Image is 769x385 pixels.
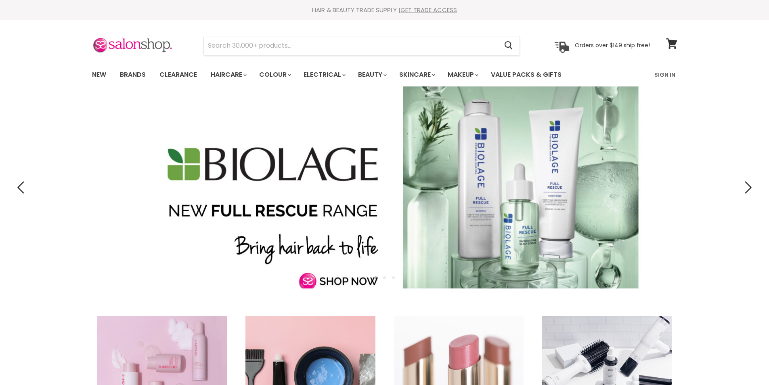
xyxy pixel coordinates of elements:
a: Beauty [352,66,392,83]
a: GET TRADE ACCESS [400,6,457,14]
a: Makeup [442,66,483,83]
li: Page dot 2 [383,276,386,279]
a: Clearance [153,66,203,83]
li: Page dot 1 [374,276,377,279]
a: Haircare [205,66,251,83]
p: Orders over $149 ship free! [575,42,650,49]
a: Brands [114,66,152,83]
a: New [86,66,112,83]
a: Skincare [393,66,440,83]
button: Next [739,179,755,196]
form: Product [203,36,520,55]
button: Previous [14,179,30,196]
a: Value Packs & Gifts [485,66,568,83]
nav: Main [82,63,687,86]
button: Search [498,36,520,55]
a: Sign In [650,66,680,83]
ul: Main menu [86,63,609,86]
input: Search [204,36,498,55]
div: HAIR & BEAUTY TRADE SUPPLY | [82,6,687,14]
a: Electrical [298,66,350,83]
a: Colour [253,66,296,83]
li: Page dot 3 [392,276,395,279]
